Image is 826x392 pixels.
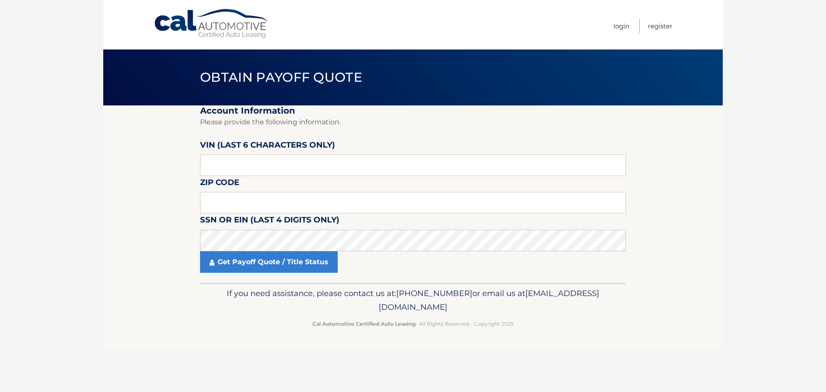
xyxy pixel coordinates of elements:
span: [PHONE_NUMBER] [396,288,472,298]
p: If you need assistance, please contact us at: or email us at [206,287,620,314]
label: Zip Code [200,176,239,192]
a: Register [648,19,672,33]
label: SSN or EIN (last 4 digits only) [200,213,339,229]
a: Cal Automotive [154,9,270,39]
span: Obtain Payoff Quote [200,69,362,85]
label: VIN (last 6 characters only) [200,139,335,154]
a: Get Payoff Quote / Title Status [200,251,338,273]
p: - All Rights Reserved - Copyright 2025 [206,319,620,328]
h2: Account Information [200,105,626,116]
a: Login [613,19,629,33]
strong: Cal Automotive Certified Auto Leasing [312,321,416,327]
p: Please provide the following information. [200,116,626,128]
